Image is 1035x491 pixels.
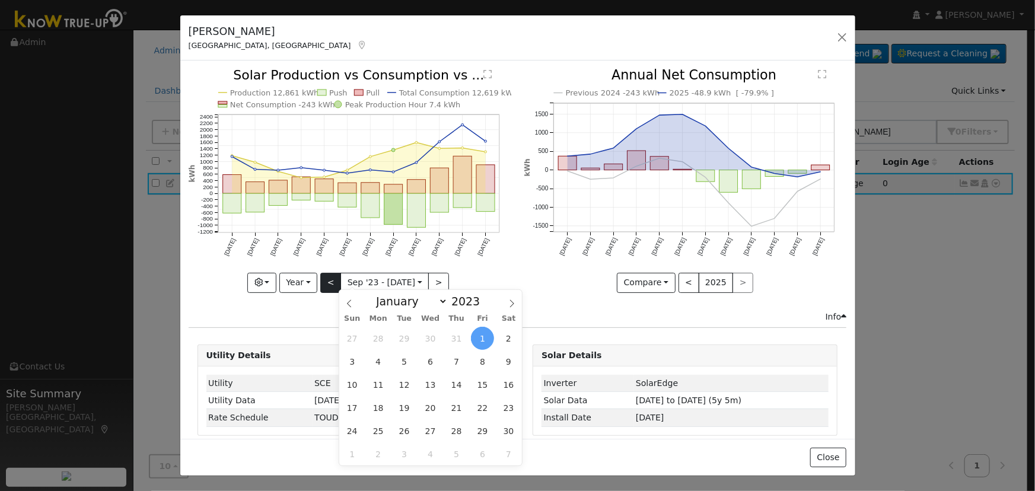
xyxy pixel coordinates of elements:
[588,152,593,157] circle: onclick=""
[445,419,468,442] span: September 28, 2023
[419,419,442,442] span: September 27, 2023
[496,315,522,323] span: Sat
[636,396,741,405] span: [DATE] to [DATE] (5y 5m)
[366,88,380,97] text: Pull
[231,155,233,157] circle: onclick=""
[536,186,549,192] text: -500
[634,126,639,131] circle: onclick=""
[535,130,549,136] text: 1000
[292,237,305,257] text: [DATE]
[320,273,341,293] button: <
[340,396,364,419] span: September 17, 2023
[246,237,259,257] text: [DATE]
[345,100,461,109] text: Peak Production Hour 7.4 kWh
[535,111,549,117] text: 1500
[795,189,800,194] circle: onclick=""
[696,237,711,257] text: [DATE]
[370,294,448,308] select: Month
[542,392,633,409] td: Solar Data
[636,413,664,422] span: [DATE]
[445,327,468,350] span: August 31, 2023
[628,151,646,171] rect: onclick=""
[453,194,472,208] rect: onclick=""
[819,170,823,174] circle: onclick=""
[391,315,418,323] span: Tue
[743,237,757,257] text: [DATE]
[206,392,313,409] td: Utility Data
[766,237,780,257] text: [DATE]
[314,396,420,405] span: [DATE] to [DATE] (4y 4m)
[199,139,213,146] text: 1600
[199,146,213,152] text: 1400
[340,350,364,373] span: September 3, 2023
[369,156,371,158] circle: onclick=""
[292,177,310,194] rect: onclick=""
[657,113,662,118] circle: onclick=""
[203,171,213,178] text: 600
[323,176,325,178] circle: onclick=""
[314,413,368,422] span: 69
[680,112,685,117] circle: onclick=""
[539,148,549,155] text: 500
[419,373,442,396] span: September 13, 2023
[393,442,416,466] span: October 3, 2023
[199,120,213,127] text: 2200
[471,350,494,373] span: September 8, 2023
[430,194,448,213] rect: onclick=""
[461,147,464,149] circle: onclick=""
[485,141,487,143] circle: onclick=""
[300,177,302,179] circle: onclick=""
[566,89,660,98] text: Previous 2024 -243 kWh
[497,373,520,396] span: September 16, 2023
[367,373,390,396] span: September 11, 2023
[789,237,803,257] text: [DATE]
[438,148,441,150] circle: onclick=""
[277,171,279,173] circle: onclick=""
[346,173,348,175] circle: onclick=""
[391,149,395,152] circle: onclick=""
[634,164,639,169] circle: onclick=""
[199,152,213,158] text: 1200
[361,237,375,257] text: [DATE]
[581,237,595,257] text: [DATE]
[483,69,492,79] text: 
[727,201,731,206] circle: onclick=""
[392,171,394,173] circle: onclick=""
[470,315,496,323] span: Fri
[329,88,347,97] text: Push
[476,194,495,212] rect: onclick=""
[415,162,418,164] circle: onclick=""
[231,156,233,158] circle: onclick=""
[340,442,364,466] span: October 1, 2023
[419,327,442,350] span: August 30, 2023
[407,237,421,257] text: [DATE]
[542,350,601,360] strong: Solar Details
[651,237,665,257] text: [DATE]
[367,442,390,466] span: October 2, 2023
[367,396,390,419] span: September 18, 2023
[719,237,734,257] text: [DATE]
[277,169,279,171] circle: onclick=""
[384,184,403,193] rect: onclick=""
[588,177,593,182] circle: onclick=""
[407,180,425,193] rect: onclick=""
[476,237,490,257] text: [DATE]
[636,378,678,388] span: ID: 599848, authorized: 05/13/22
[565,169,570,174] circle: onclick=""
[369,169,371,171] circle: onclick=""
[199,133,213,139] text: 1800
[444,315,470,323] span: Thu
[269,180,287,193] rect: onclick=""
[471,442,494,466] span: October 6, 2023
[357,40,368,50] a: Map
[772,216,777,221] circle: onclick=""
[819,177,823,181] circle: onclick=""
[393,373,416,396] span: September 12, 2023
[419,396,442,419] span: September 20, 2023
[246,182,264,194] rect: onclick=""
[545,167,549,173] text: 0
[199,126,213,133] text: 2000
[445,396,468,419] span: September 21, 2023
[407,194,425,228] rect: onclick=""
